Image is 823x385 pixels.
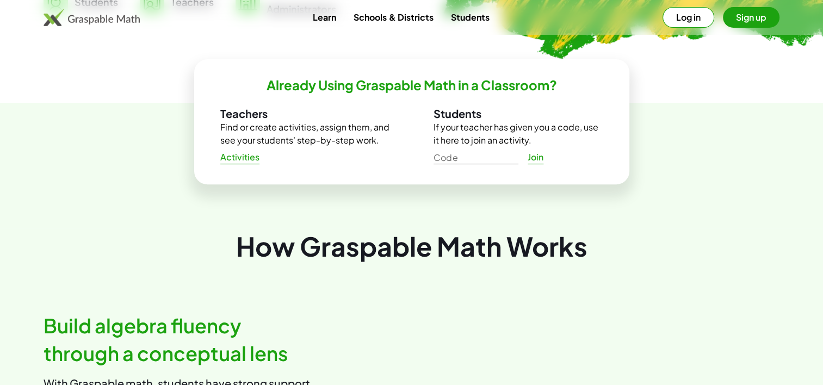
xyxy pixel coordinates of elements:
[434,121,603,147] p: If your teacher has given you a code, use it here to join an activity.
[44,312,315,367] h2: Build algebra fluency through a conceptual lens
[220,152,260,163] span: Activities
[212,147,269,167] a: Activities
[518,147,553,167] a: Join
[44,228,779,264] div: How Graspable Math Works
[220,107,390,121] h3: Teachers
[723,7,779,28] button: Sign up
[663,7,714,28] button: Log in
[304,7,345,27] a: Learn
[528,152,544,163] span: Join
[345,7,442,27] a: Schools & Districts
[434,107,603,121] h3: Students
[267,77,557,94] h2: Already Using Graspable Math in a Classroom?
[442,7,498,27] a: Students
[220,121,390,147] p: Find or create activities, assign them, and see your students' step-by-step work.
